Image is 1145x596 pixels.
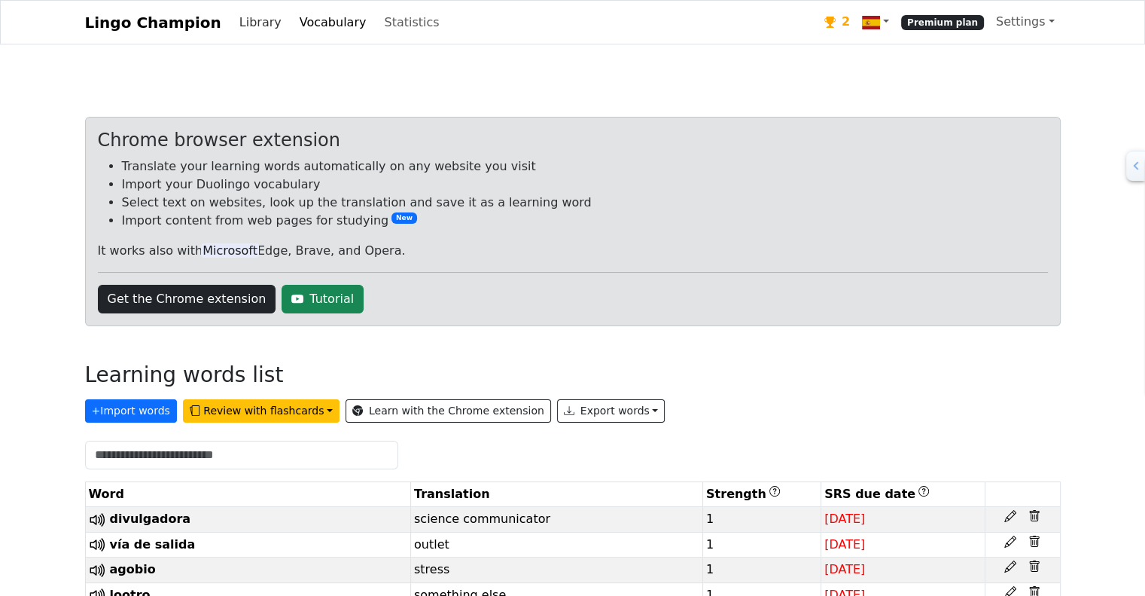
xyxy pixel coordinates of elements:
li: Import content from web pages for studying [122,212,1048,230]
span: Microsoft [201,243,259,258]
span: 2 [842,13,850,31]
td: outlet [410,532,702,558]
span: divulgadora [110,512,191,526]
td: [DATE] [821,532,985,558]
span: vía de salida [110,537,196,552]
td: stress [410,558,702,583]
h3: Learning words list [85,362,284,388]
img: es.svg [862,14,880,32]
button: Review with flashcards [183,399,340,423]
span: Premium plan [901,15,984,30]
p: It works also with Edge, Brave, and Opera. [98,242,1048,260]
th: Strength [702,482,821,507]
a: Settings [990,7,1061,37]
span: New [391,212,417,224]
th: Word [85,482,410,507]
th: SRS due date [821,482,985,507]
a: Vocabulary [294,8,373,38]
div: Chrome browser extension [98,130,1048,151]
a: 2 [818,7,856,38]
a: Lingo Champion [85,8,221,38]
td: 1 [702,507,821,533]
li: Select text on websites, look up the translation and save it as a learning word [122,194,1048,212]
a: Premium plan [895,7,990,38]
span: agobio [110,562,156,576]
th: Translation [410,482,702,507]
td: science communicator [410,507,702,533]
td: [DATE] [821,507,985,533]
a: Tutorial [282,285,364,313]
a: Statistics [378,8,445,38]
button: Export words [557,399,665,423]
span: Settings [996,14,1046,29]
a: Library [233,8,288,38]
li: Translate your learning words automatically on any website you visit [122,157,1048,176]
li: Import your Duolingo vocabulary [122,176,1048,194]
td: 1 [702,532,821,558]
td: 1 [702,558,821,583]
td: [DATE] [821,558,985,583]
a: Get the Chrome extension [98,285,276,313]
button: +Import words [85,399,177,423]
a: Learn with the Chrome extension [346,399,551,423]
a: +Import words [85,400,183,414]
